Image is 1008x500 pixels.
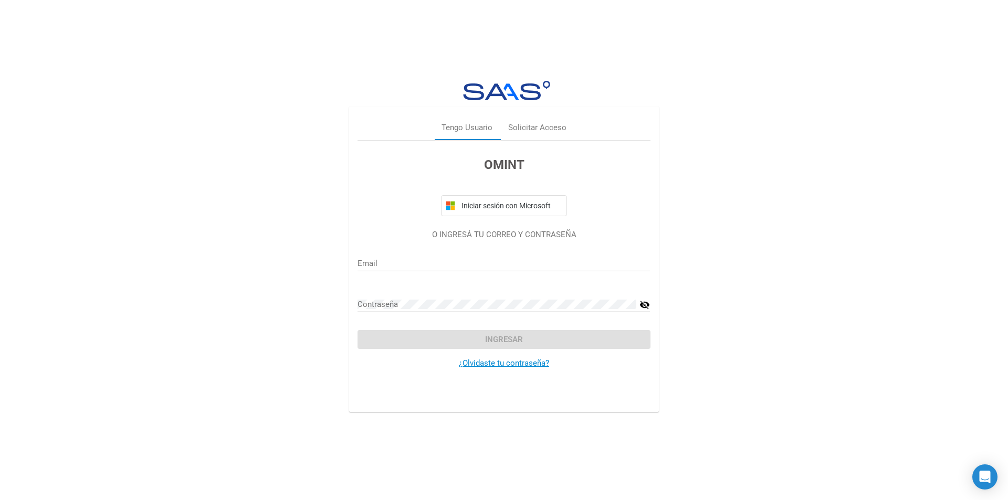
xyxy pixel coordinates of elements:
div: Tengo Usuario [442,122,492,134]
button: Ingresar [358,330,650,349]
span: Ingresar [485,335,523,344]
div: Open Intercom Messenger [972,464,997,490]
p: O INGRESÁ TU CORREO Y CONTRASEÑA [358,229,650,241]
div: Solicitar Acceso [508,122,566,134]
mat-icon: visibility_off [639,299,650,311]
span: Iniciar sesión con Microsoft [459,201,562,210]
button: Iniciar sesión con Microsoft [441,195,567,216]
h3: OMINT [358,155,650,174]
a: ¿Olvidaste tu contraseña? [459,358,549,368]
